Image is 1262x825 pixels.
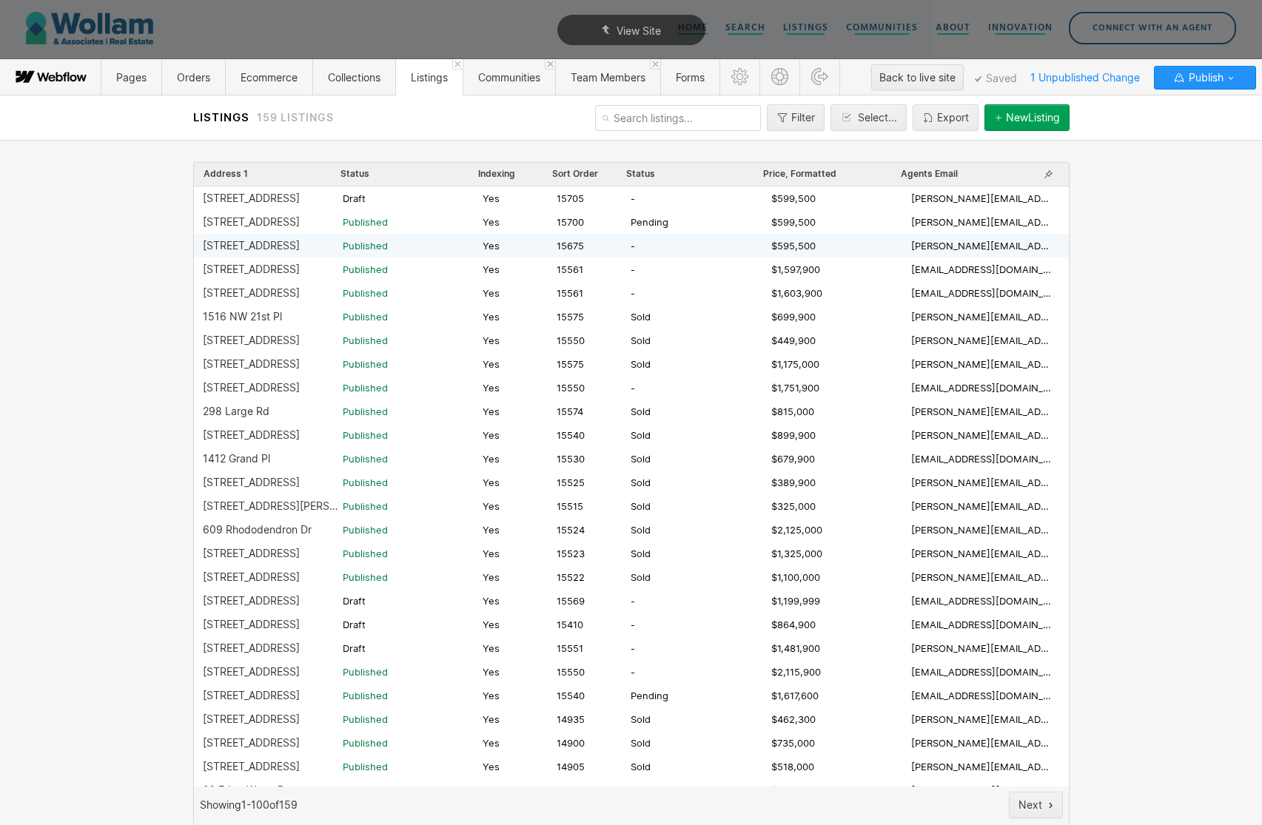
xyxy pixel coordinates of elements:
[343,263,388,276] span: Published
[1154,66,1256,90] button: Publish
[483,476,500,489] span: Yes
[343,476,388,489] span: Published
[631,689,668,702] span: Pending
[900,167,959,181] button: Agents Email
[771,689,818,702] span: $1,617,600
[631,547,651,560] span: Sold
[879,67,956,89] div: Back to live site
[771,286,822,300] span: $1,603,900
[763,168,836,180] span: Price, Formatted
[343,618,366,631] span: Draft
[343,334,388,347] span: Published
[343,594,366,607] span: Draft
[910,594,1050,607] span: [EMAIL_ADDRESS][DOMAIN_NAME]
[910,239,1050,252] span: [PERSON_NAME][EMAIL_ADDRESS][DOMAIN_NAME]
[203,429,300,441] div: [STREET_ADDRESS]
[483,286,500,300] span: Yes
[771,428,815,442] span: $899,900
[545,59,555,70] a: Close 'Communities' tab
[483,357,500,371] span: Yes
[411,71,448,84] span: Listings
[631,263,635,276] span: -
[771,736,814,750] span: $735,000
[343,523,388,536] span: Published
[478,71,540,84] span: Communities
[557,499,583,513] span: 15515
[771,334,815,347] span: $449,900
[343,405,388,418] span: Published
[1024,66,1147,89] span: 1 Unpublished Change
[557,618,583,631] span: 15410
[910,405,1050,418] span: [PERSON_NAME][EMAIL_ADDRESS][DOMAIN_NAME]
[771,499,815,513] span: $325,000
[193,110,253,124] span: Listings
[200,799,298,811] span: Showing 1 - 100 of 159
[116,71,147,84] span: Pages
[343,215,388,229] span: Published
[483,263,500,276] span: Yes
[557,286,583,300] span: 15561
[631,736,651,750] span: Sold
[557,736,585,750] span: 14900
[937,112,969,124] div: Export
[910,689,1050,702] span: [EMAIL_ADDRESS][DOMAIN_NAME]
[557,665,585,678] span: 15550
[483,452,500,465] span: Yes
[631,405,651,418] span: Sold
[557,570,585,584] span: 15522
[203,405,269,417] div: 298 Large Rd
[343,570,388,584] span: Published
[910,334,1050,347] span: [PERSON_NAME][EMAIL_ADDRESS][DOMAIN_NAME]
[203,784,289,796] div: 26 Edge Water Dr
[203,571,300,583] div: [STREET_ADDRESS]
[910,618,1050,631] span: [EMAIL_ADDRESS][DOMAIN_NAME]
[483,334,500,347] span: Yes
[483,215,500,229] span: Yes
[617,24,661,37] span: View Site
[343,192,366,205] span: Draft
[203,287,300,299] div: [STREET_ADDRESS]
[910,357,1050,371] span: [PERSON_NAME][EMAIL_ADDRESS][DOMAIN_NAME]
[631,452,651,465] span: Sold
[203,713,300,725] div: [STREET_ADDRESS]
[483,192,500,205] span: Yes
[343,760,388,773] span: Published
[343,642,366,655] span: Draft
[771,547,822,560] span: $1,325,000
[767,104,825,131] button: Filter
[762,167,837,181] button: Price, Formatted
[203,548,300,559] div: [STREET_ADDRESS]
[203,263,300,275] div: [STREET_ADDRESS]
[791,112,815,124] div: Filter
[203,524,312,536] div: 609 Rhododendron Dr
[551,167,599,181] button: Sort Order
[557,239,584,252] span: 15675
[676,71,705,84] span: Forms
[557,334,585,347] span: 15550
[631,618,635,631] span: -
[557,642,583,655] span: 15551
[203,619,300,630] div: [STREET_ADDRESS]
[631,760,651,773] span: Sold
[910,736,1050,750] span: [PERSON_NAME][EMAIL_ADDRESS][DOMAIN_NAME]
[771,618,815,631] span: $864,900
[483,689,500,702] span: Yes
[477,167,516,181] button: Indexing
[557,547,585,560] span: 15523
[595,105,761,131] input: Search listings...
[343,381,388,394] span: Published
[203,642,300,654] div: [STREET_ADDRESS]
[483,381,500,394] span: Yes
[483,760,500,773] span: Yes
[910,523,1050,536] span: [PERSON_NAME][EMAIL_ADDRESS][DOMAIN_NAME]
[975,75,1017,83] span: Saved
[631,192,635,205] span: -
[771,452,814,465] span: $679,900
[984,104,1070,131] button: NewListing
[557,594,585,607] span: 15569
[771,215,815,229] span: $599,500
[557,215,584,229] span: 15700
[631,239,635,252] span: -
[343,784,388,797] span: Published
[771,713,815,726] span: $462,300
